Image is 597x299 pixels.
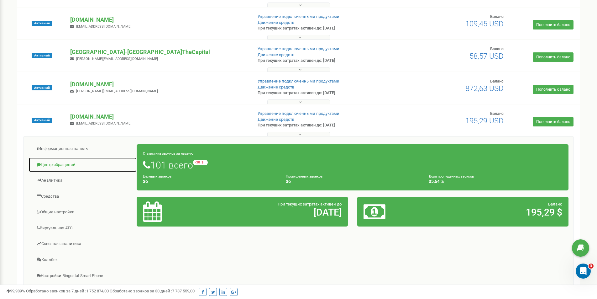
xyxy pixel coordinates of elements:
[429,179,562,184] h4: 35,64 %
[76,24,131,29] span: [EMAIL_ADDRESS][DOMAIN_NAME]
[258,20,294,25] a: Движение средств
[143,174,171,179] small: Целевых звонков
[70,16,247,24] p: [DOMAIN_NAME]
[286,179,419,184] h4: 36
[258,46,339,51] a: Управление подключенными продуктами
[533,85,573,94] a: Пополнить баланс
[465,19,504,28] span: 109,45 USD
[490,111,504,116] span: Баланс
[258,58,388,64] p: При текущих затратах активен до: [DATE]
[465,84,504,93] span: 872,63 USD
[29,236,137,252] a: Сквозная аналитика
[76,57,158,61] span: [PERSON_NAME][EMAIL_ADDRESS][DOMAIN_NAME]
[29,268,137,284] a: Настройки Ringostat Smart Phone
[576,264,591,279] iframe: Intercom live chat
[193,160,208,165] small: -30
[172,289,195,293] u: 7 787 559,00
[258,111,339,116] a: Управление подключенными продуктами
[29,205,137,220] a: Общие настройки
[29,189,137,204] a: Средства
[429,174,474,179] small: Доля пропущенных звонков
[29,157,137,173] a: Центр обращений
[286,174,322,179] small: Пропущенных звонков
[258,90,388,96] p: При текущих затратах активен до: [DATE]
[469,52,504,61] span: 58,57 USD
[533,52,573,62] a: Пополнить баланс
[86,289,109,293] u: 1 752 874,00
[533,20,573,29] a: Пополнить баланс
[29,141,137,157] a: Информационная панель
[32,53,52,58] span: Активный
[589,264,594,269] span: 3
[258,122,388,128] p: При текущих затратах активен до: [DATE]
[490,46,504,51] span: Баланс
[258,85,294,89] a: Движение средств
[548,202,562,206] span: Баланс
[465,116,504,125] span: 195,29 USD
[533,117,573,126] a: Пополнить баланс
[70,80,247,88] p: [DOMAIN_NAME]
[278,202,342,206] span: При текущих затратах активен до
[70,113,247,121] p: [DOMAIN_NAME]
[29,173,137,188] a: Аналитика
[6,289,25,293] span: 99,989%
[29,252,137,268] a: Коллбек
[490,14,504,19] span: Баланс
[32,118,52,123] span: Активный
[433,207,562,217] h2: 195,29 $
[143,160,562,170] h1: 101 всего
[258,52,294,57] a: Движение средств
[258,117,294,122] a: Движение средств
[110,289,195,293] span: Обработано звонков за 30 дней :
[29,221,137,236] a: Виртуальная АТС
[32,85,52,90] span: Активный
[258,25,388,31] p: При текущих затратах активен до: [DATE]
[70,48,247,56] p: [GEOGRAPHIC_DATA]-[GEOGRAPHIC_DATA]TheCapital
[32,21,52,26] span: Активный
[143,179,276,184] h4: 36
[258,79,339,83] a: Управление подключенными продуктами
[76,121,131,125] span: [EMAIL_ADDRESS][DOMAIN_NAME]
[26,289,109,293] span: Обработано звонков за 7 дней :
[490,79,504,83] span: Баланс
[143,152,193,156] small: Статистика звонков за неделю
[212,207,342,217] h2: [DATE]
[258,14,339,19] a: Управление подключенными продуктами
[76,89,158,93] span: [PERSON_NAME][EMAIL_ADDRESS][DOMAIN_NAME]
